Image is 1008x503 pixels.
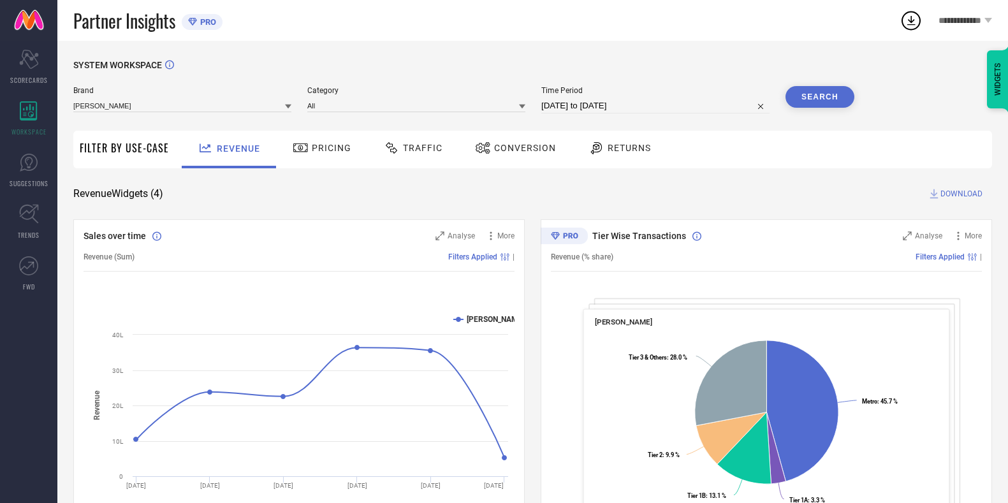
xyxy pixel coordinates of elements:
span: TRENDS [18,230,40,240]
tspan: Tier 2 [648,451,662,458]
span: More [965,231,982,240]
svg: Zoom [903,231,912,240]
span: [PERSON_NAME] [595,317,653,326]
text: : 28.0 % [629,354,687,361]
span: Traffic [403,143,442,153]
span: Filters Applied [916,252,965,261]
span: Partner Insights [73,8,175,34]
span: SUGGESTIONS [10,179,48,188]
button: Search [785,86,854,108]
span: | [980,252,982,261]
span: Revenue Widgets ( 4 ) [73,187,163,200]
span: Pricing [312,143,351,153]
tspan: Tier 1B [687,492,706,499]
tspan: Metro [862,398,877,405]
text: [DATE] [126,482,146,489]
span: More [497,231,515,240]
span: WORKSPACE [11,127,47,136]
span: SYSTEM WORKSPACE [73,60,162,70]
span: Tier Wise Transactions [592,231,686,241]
tspan: Revenue [92,390,101,420]
svg: Zoom [435,231,444,240]
text: : 13.1 % [687,492,726,499]
text: [DATE] [347,482,367,489]
span: Analyse [915,231,942,240]
text: : 45.7 % [862,398,898,405]
text: [DATE] [200,482,220,489]
text: 0 [119,473,123,480]
text: 40L [112,332,124,339]
span: | [513,252,515,261]
text: : 9.9 % [648,451,680,458]
span: Analyse [448,231,475,240]
div: Open download list [900,9,923,32]
text: [DATE] [484,482,504,489]
text: 30L [112,367,124,374]
span: Returns [608,143,651,153]
span: Revenue (Sum) [84,252,135,261]
tspan: Tier 3 & Others [629,354,667,361]
span: DOWNLOAD [940,187,982,200]
span: FWD [23,282,35,291]
span: Revenue [217,143,260,154]
div: Premium [541,228,588,247]
text: 20L [112,402,124,409]
span: Category [307,86,525,95]
span: PRO [197,17,216,27]
span: Conversion [494,143,556,153]
text: [DATE] [274,482,293,489]
span: SCORECARDS [10,75,48,85]
span: Time Period [541,86,770,95]
span: Filters Applied [448,252,497,261]
span: Brand [73,86,291,95]
input: Select time period [541,98,770,113]
text: 10L [112,438,124,445]
span: Filter By Use-Case [80,140,169,156]
text: [PERSON_NAME] [467,315,525,324]
text: [DATE] [421,482,441,489]
span: Sales over time [84,231,146,241]
span: Revenue (% share) [551,252,613,261]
